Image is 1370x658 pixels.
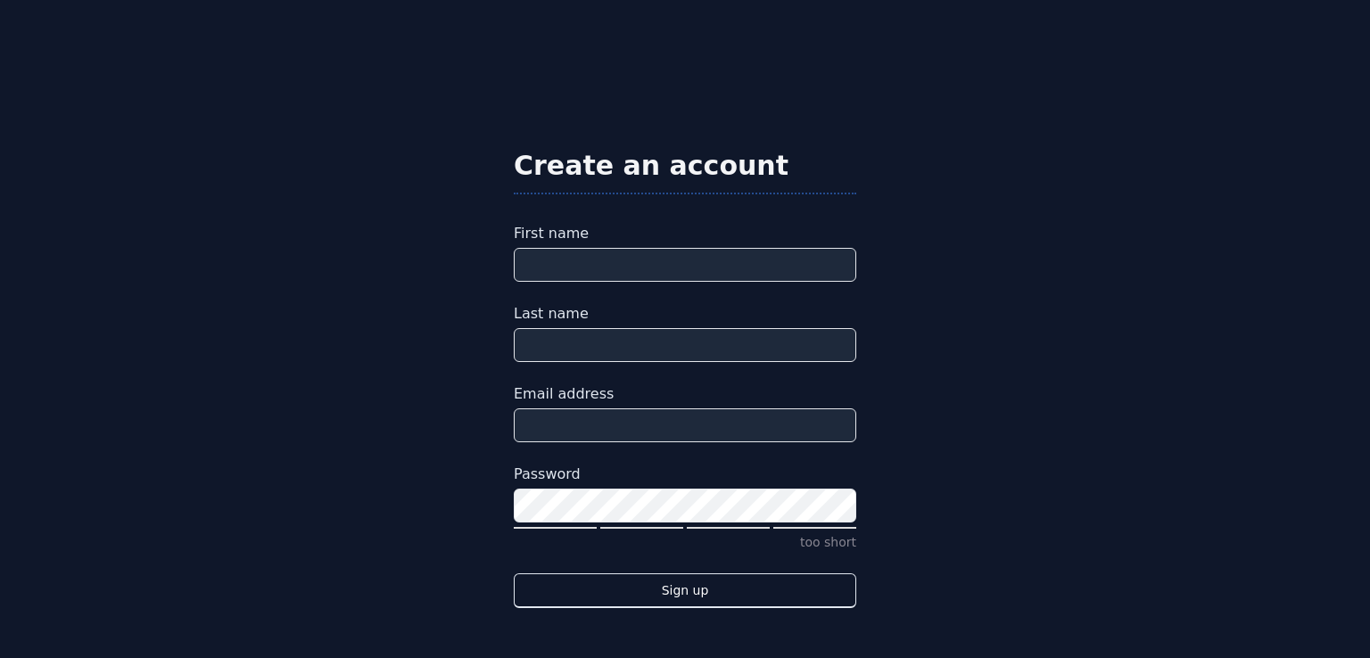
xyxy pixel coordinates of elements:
h2: Create an account [514,150,856,182]
label: Last name [514,303,856,325]
label: Email address [514,383,856,405]
p: too short [514,533,856,552]
label: First name [514,223,856,244]
label: Password [514,464,856,485]
button: Sign up [514,573,856,608]
img: Hostodo [514,50,856,121]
